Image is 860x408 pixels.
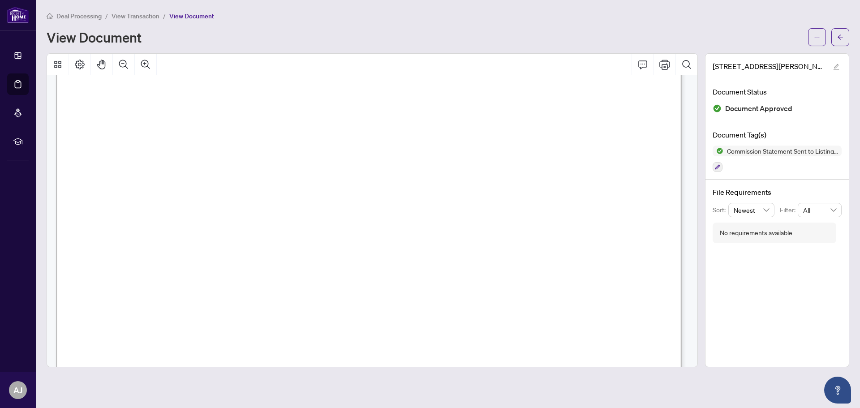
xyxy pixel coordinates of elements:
[713,187,842,198] h4: File Requirements
[13,384,22,396] span: AJ
[837,34,843,40] span: arrow-left
[734,203,770,217] span: Newest
[105,11,108,21] li: /
[713,146,723,156] img: Status Icon
[713,129,842,140] h4: Document Tag(s)
[47,30,142,44] h1: View Document
[725,103,792,115] span: Document Approved
[47,13,53,19] span: home
[780,205,798,215] p: Filter:
[814,34,820,40] span: ellipsis
[713,205,728,215] p: Sort:
[720,228,792,238] div: No requirements available
[112,12,159,20] span: View Transaction
[56,12,102,20] span: Deal Processing
[169,12,214,20] span: View Document
[7,7,29,23] img: logo
[824,377,851,404] button: Open asap
[833,64,839,70] span: edit
[803,203,836,217] span: All
[163,11,166,21] li: /
[713,104,722,113] img: Document Status
[713,61,825,72] span: [STREET_ADDRESS][PERSON_NAME] - CS to listing brokerage.pdf
[723,148,842,154] span: Commission Statement Sent to Listing Brokerage
[713,86,842,97] h4: Document Status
